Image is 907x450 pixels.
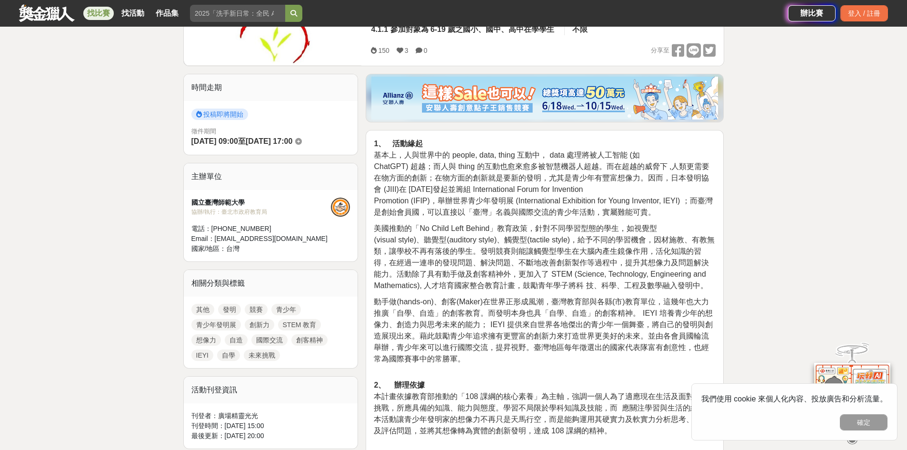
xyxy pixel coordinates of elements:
span: 基本上，人與世界中的 people, data, thing 互動中， data 處理將被人工智能 (如 [374,151,639,159]
a: 辦比賽 [788,5,836,21]
a: 其他 [191,304,214,315]
span: 3 [405,47,409,54]
div: 刊登時間： [DATE] 15:00 [191,421,350,431]
span: 至 [238,137,246,145]
a: 自學 [217,350,240,361]
span: [DATE] 17:00 [246,137,292,145]
span: 投稿即將開始 [191,109,248,120]
span: 150 [378,47,389,54]
span: (visual style)、聽覺型(auditory style)、觸覺型(tactile style)，給予不同的學習機會，因材施教、有教無類，讓學校不再有落後的學生。發明競賽則能讓觸覺型學... [374,236,715,290]
a: IEYI [191,350,213,361]
div: 登入 / 註冊 [840,5,888,21]
strong: 1、 活動緣起 [374,140,422,148]
a: 作品集 [152,7,182,20]
a: 自造 [225,334,248,346]
a: 競賽 [245,304,268,315]
span: Promotion (IFIP)，舉辦世界青少年發明展 (International Exhibition for Young Inventor, IEYI) ；而臺灣是創始會員國，可以直接以「... [374,197,712,216]
strong: 2、 辦理依據 [374,381,425,389]
img: dcc59076-91c0-4acb-9c6b-a1d413182f46.png [371,77,718,120]
a: 國際交流 [251,334,288,346]
span: 0 [424,47,428,54]
div: 主辦單位 [184,163,358,190]
a: 青少年發明展 [191,319,241,330]
a: 想像力 [191,334,221,346]
span: ChatGPT) 超越；而人與 thing 的互動也愈來愈多被智慧機器人超越。而在超越的威脅下 ,人類更需要在物方面的創新；在物方面的創新就是要新的發明，尤其是青少年有豐富想像力。因而，日本發明... [374,162,709,193]
span: 分享至 [651,43,669,58]
div: 刊登者： 廣場精靈光光 [191,411,350,421]
a: 發明 [218,304,241,315]
a: 創新力 [245,319,274,330]
span: 4.1.1 參加對象為 6-19 歲之國小、國中、高中在學學生 [371,25,554,33]
a: 未來挑戰 [244,350,280,361]
span: 國家/地區： [191,245,227,252]
div: 活動刊登資訊 [184,377,358,403]
a: 找比賽 [83,7,114,20]
a: 創客精神 [291,334,328,346]
a: 找活動 [118,7,148,20]
div: 電話： [PHONE_NUMBER] [191,224,331,234]
span: 不限 [572,25,588,33]
a: STEM 教育 [278,319,321,330]
div: 國立臺灣師範大學 [191,198,331,208]
button: 確定 [840,414,887,430]
a: 青少年 [271,304,301,315]
input: 2025「洗手新日常：全民 ALL IN」洗手歌全台徵選 [190,5,285,22]
div: Email： [EMAIL_ADDRESS][DOMAIN_NAME] [191,234,331,244]
span: [DATE] 09:00 [191,137,238,145]
img: d2146d9a-e6f6-4337-9592-8cefde37ba6b.png [814,356,890,419]
div: 相關分類與標籤 [184,270,358,297]
span: 台灣 [226,245,239,252]
span: 本計畫依據教育部推動的「108 課綱的核心素養」為主軸，強調一個人為了適應現在生活及面對未來挑戰，所應具備的知識、能力與態度。學習不局限於學科知識及技能，而 應關注學習與生活的結合。本活動讓青少... [374,392,713,435]
div: 最後更新： [DATE] 20:00 [191,431,350,441]
div: 時間走期 [184,74,358,101]
span: 徵件期間 [191,128,216,135]
span: 我們使用 cookie 來個人化內容、投放廣告和分析流量。 [701,395,887,403]
span: 動手做(hands-on)、創客(Maker)在世界正形成風潮，臺灣教育部與各縣(市)教育單位，這幾年也大力推廣「自學、自造」的創客教育。而發明本身也具「自學、自造」的創客精神。 IEYI 培養... [374,298,712,363]
div: 協辦/執行： 臺北市政府教育局 [191,208,331,216]
span: 美國推動的「No Child Left Behind」教育政策，針對不同學習型態的學生，如視覺型 [374,224,657,232]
